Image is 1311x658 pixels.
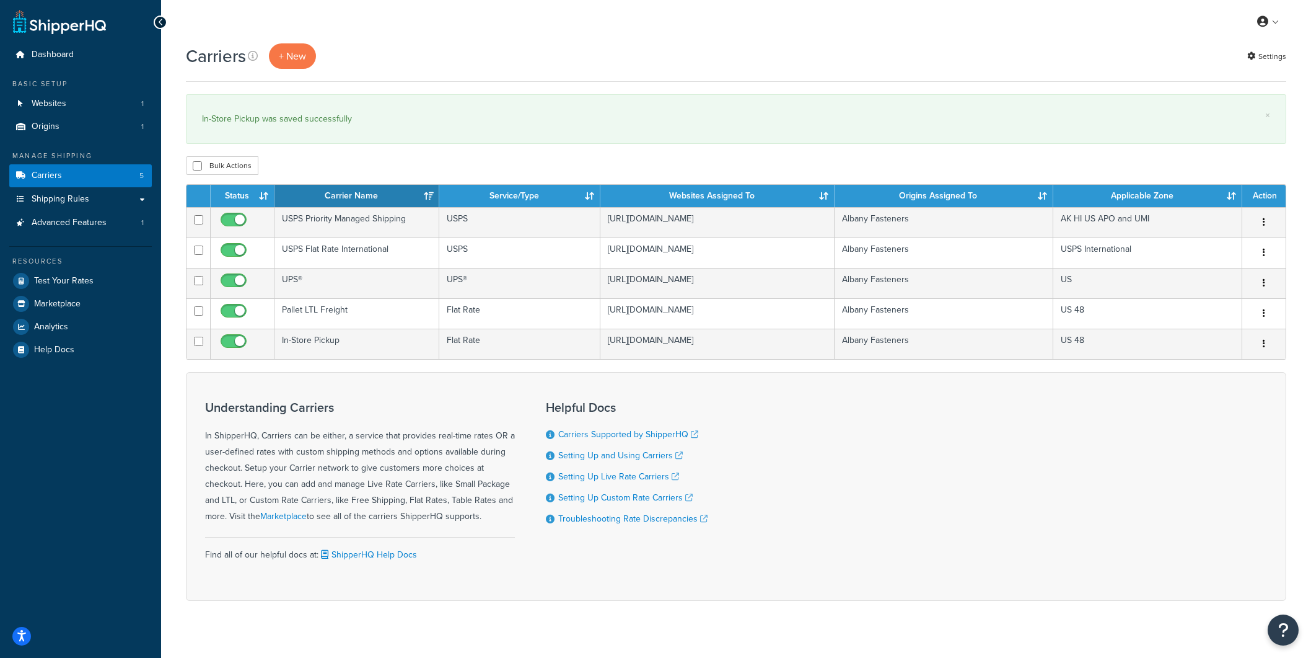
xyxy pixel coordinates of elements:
[439,268,600,298] td: UPS®
[205,401,515,525] div: In ShipperHQ, Carriers can be either, a service that provides real-time rates OR a user-defined r...
[439,238,600,268] td: USPS
[1053,329,1242,359] td: US 48
[439,185,600,207] th: Service/Type: activate to sort column ascending
[9,316,152,338] a: Analytics
[835,298,1053,329] td: Albany Fasteners
[32,50,74,60] span: Dashboard
[835,329,1053,359] td: Albany Fasteners
[600,238,835,268] td: [URL][DOMAIN_NAME]
[1053,185,1242,207] th: Applicable Zone: activate to sort column ascending
[1265,110,1270,120] a: ×
[202,110,1270,128] div: In-Store Pickup was saved successfully
[9,151,152,161] div: Manage Shipping
[558,470,679,483] a: Setting Up Live Rate Carriers
[318,548,417,561] a: ShipperHQ Help Docs
[9,92,152,115] li: Websites
[274,329,439,359] td: In-Store Pickup
[34,345,74,355] span: Help Docs
[558,428,698,441] a: Carriers Supported by ShipperHQ
[1053,238,1242,268] td: USPS International
[9,256,152,267] div: Resources
[600,329,835,359] td: [URL][DOMAIN_NAME]
[274,207,439,238] td: USPS Priority Managed Shipping
[141,218,144,228] span: 1
[1053,207,1242,238] td: AK HI US APO and UMI
[835,238,1053,268] td: Albany Fasteners
[32,99,66,109] span: Websites
[141,99,144,109] span: 1
[9,79,152,89] div: Basic Setup
[9,115,152,138] li: Origins
[835,268,1053,298] td: Albany Fasteners
[439,298,600,329] td: Flat Rate
[205,537,515,563] div: Find all of our helpful docs at:
[600,185,835,207] th: Websites Assigned To: activate to sort column ascending
[600,207,835,238] td: [URL][DOMAIN_NAME]
[1053,298,1242,329] td: US 48
[546,401,708,414] h3: Helpful Docs
[600,268,835,298] td: [URL][DOMAIN_NAME]
[439,329,600,359] td: Flat Rate
[835,185,1053,207] th: Origins Assigned To: activate to sort column ascending
[600,298,835,329] td: [URL][DOMAIN_NAME]
[9,270,152,292] a: Test Your Rates
[558,491,693,504] a: Setting Up Custom Rate Carriers
[835,207,1053,238] td: Albany Fasteners
[558,449,683,462] a: Setting Up and Using Carriers
[32,171,62,181] span: Carriers
[9,115,152,138] a: Origins 1
[439,207,600,238] td: USPS
[1053,268,1242,298] td: US
[558,512,708,525] a: Troubleshooting Rate Discrepancies
[32,122,59,132] span: Origins
[260,510,307,523] a: Marketplace
[9,293,152,315] a: Marketplace
[9,211,152,234] a: Advanced Features 1
[9,164,152,187] li: Carriers
[1268,615,1299,646] button: Open Resource Center
[1242,185,1286,207] th: Action
[186,156,258,175] button: Bulk Actions
[205,401,515,414] h3: Understanding Carriers
[9,211,152,234] li: Advanced Features
[274,185,439,207] th: Carrier Name: activate to sort column ascending
[139,171,144,181] span: 5
[32,194,89,205] span: Shipping Rules
[274,298,439,329] td: Pallet LTL Freight
[274,238,439,268] td: USPS Flat Rate International
[9,339,152,361] a: Help Docs
[141,122,144,132] span: 1
[9,43,152,66] a: Dashboard
[34,322,68,332] span: Analytics
[9,92,152,115] a: Websites 1
[211,185,274,207] th: Status: activate to sort column ascending
[186,44,246,68] h1: Carriers
[32,218,107,228] span: Advanced Features
[34,276,94,287] span: Test Your Rates
[269,43,316,69] button: + New
[9,164,152,187] a: Carriers 5
[34,299,81,309] span: Marketplace
[9,188,152,211] a: Shipping Rules
[13,9,106,34] a: ShipperHQ Home
[274,268,439,298] td: UPS®
[1247,48,1286,65] a: Settings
